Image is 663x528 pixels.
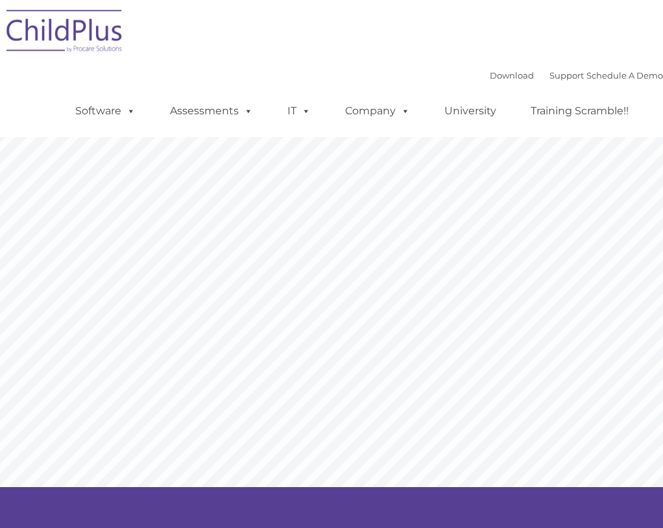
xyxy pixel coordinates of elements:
a: University [431,98,509,124]
a: Schedule A Demo [586,70,663,81]
font: | [490,70,663,81]
a: Assessments [157,98,266,124]
a: Support [549,70,584,81]
a: Training Scramble!! [518,98,642,124]
a: IT [274,98,324,124]
a: Software [62,98,149,124]
a: Company [332,98,423,124]
a: Download [490,70,534,81]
